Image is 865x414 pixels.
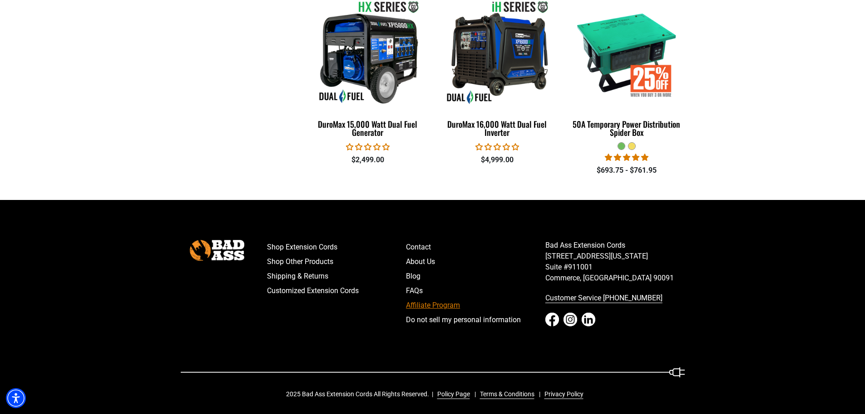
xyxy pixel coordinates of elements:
[545,240,685,284] p: Bad Ass Extension Cords [STREET_ADDRESS][US_STATE] Suite #911001 Commerce, [GEOGRAPHIC_DATA] 90091
[439,155,555,165] div: $4,999.00
[476,389,534,399] a: Terms & Conditions
[605,153,648,162] span: 5.00 stars
[582,313,595,326] a: LinkedIn - open in a new tab
[406,284,545,298] a: FAQs
[346,143,390,151] span: 0.00 stars
[568,120,684,136] div: 50A Temporary Power Distribution Spider Box
[475,143,519,151] span: 0.00 stars
[310,155,426,165] div: $2,499.00
[406,298,545,313] a: Affiliate Program
[406,254,545,269] a: About Us
[406,269,545,284] a: Blog
[434,389,470,399] a: Policy Page
[267,269,406,284] a: Shipping & Returns
[568,165,684,176] div: $693.75 - $761.95
[190,240,244,260] img: Bad Ass Extension Cords
[406,313,545,327] a: Do not sell my personal information
[267,284,406,298] a: Customized Extension Cords
[545,291,685,305] a: call 833-674-1699
[310,120,426,136] div: DuroMax 15,000 Watt Dual Fuel Generator
[286,389,590,399] div: 2025 Bad Ass Extension Cords All Rights Reserved.
[439,120,555,136] div: DuroMax 16,000 Watt Dual Fuel Inverter
[545,313,559,326] a: Facebook - open in a new tab
[267,254,406,269] a: Shop Other Products
[541,389,583,399] a: Privacy Policy
[406,240,545,254] a: Contact
[563,313,577,326] a: Instagram - open in a new tab
[267,240,406,254] a: Shop Extension Cords
[6,388,26,408] div: Accessibility Menu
